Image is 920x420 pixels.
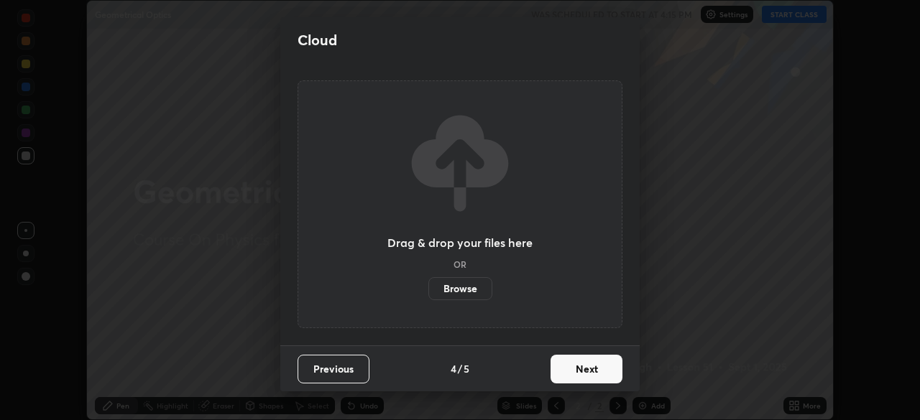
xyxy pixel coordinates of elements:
[298,31,337,50] h2: Cloud
[454,260,466,269] h5: OR
[387,237,533,248] h3: Drag & drop your files here
[458,361,462,376] h4: /
[298,355,369,383] button: Previous
[551,355,622,383] button: Next
[464,361,469,376] h4: 5
[451,361,456,376] h4: 4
